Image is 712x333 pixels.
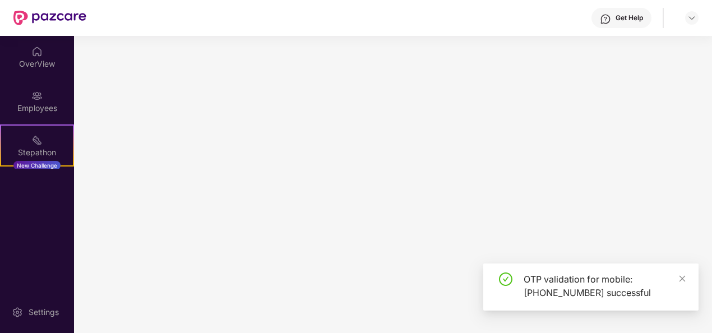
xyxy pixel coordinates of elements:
[616,13,643,22] div: Get Help
[499,272,512,286] span: check-circle
[25,307,62,318] div: Settings
[1,147,73,158] div: Stepathon
[600,13,611,25] img: svg+xml;base64,PHN2ZyBpZD0iSGVscC0zMngzMiIgeG1sbnM9Imh0dHA6Ly93d3cudzMub3JnLzIwMDAvc3ZnIiB3aWR0aD...
[678,275,686,283] span: close
[687,13,696,22] img: svg+xml;base64,PHN2ZyBpZD0iRHJvcGRvd24tMzJ4MzIiIHhtbG5zPSJodHRwOi8vd3d3LnczLm9yZy8yMDAwL3N2ZyIgd2...
[13,11,86,25] img: New Pazcare Logo
[31,46,43,57] img: svg+xml;base64,PHN2ZyBpZD0iSG9tZSIgeG1sbnM9Imh0dHA6Ly93d3cudzMub3JnLzIwMDAvc3ZnIiB3aWR0aD0iMjAiIG...
[12,307,23,318] img: svg+xml;base64,PHN2ZyBpZD0iU2V0dGluZy0yMHgyMCIgeG1sbnM9Imh0dHA6Ly93d3cudzMub3JnLzIwMDAvc3ZnIiB3aW...
[31,135,43,146] img: svg+xml;base64,PHN2ZyB4bWxucz0iaHR0cDovL3d3dy53My5vcmcvMjAwMC9zdmciIHdpZHRoPSIyMSIgaGVpZ2h0PSIyMC...
[31,90,43,101] img: svg+xml;base64,PHN2ZyBpZD0iRW1wbG95ZWVzIiB4bWxucz0iaHR0cDovL3d3dy53My5vcmcvMjAwMC9zdmciIHdpZHRoPS...
[13,161,61,170] div: New Challenge
[524,272,685,299] div: OTP validation for mobile: [PHONE_NUMBER] successful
